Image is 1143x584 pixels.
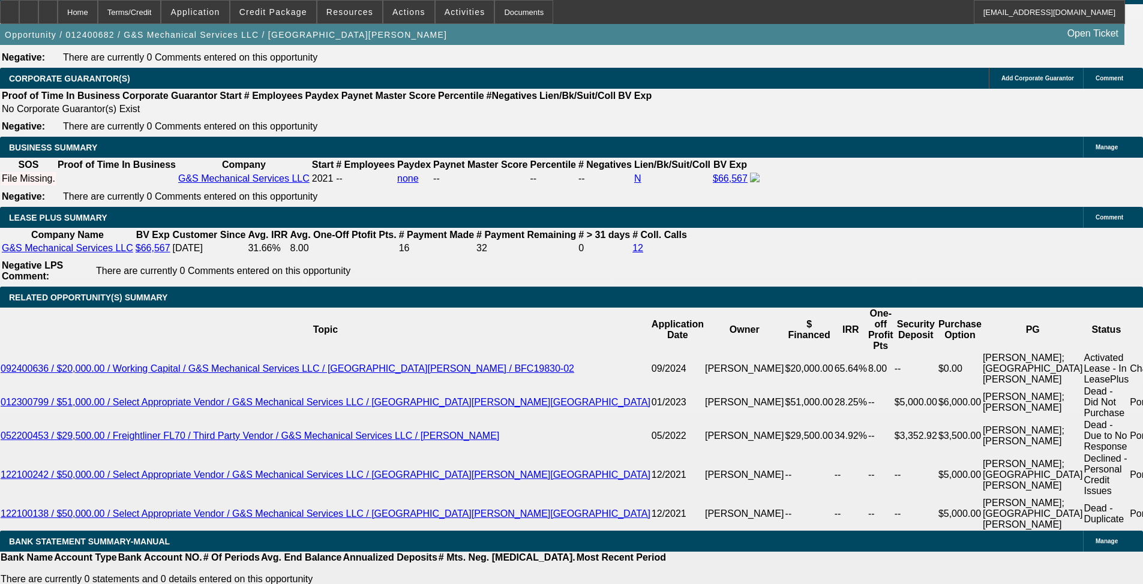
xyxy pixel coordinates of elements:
[785,386,834,419] td: $51,000.00
[220,91,241,101] b: Start
[834,419,868,453] td: 34.92%
[244,91,303,101] b: # Employees
[834,308,868,352] th: IRR
[539,91,616,101] b: Lien/Bk/Suit/Coll
[336,173,343,183] span: --
[398,242,475,254] td: 16
[1063,23,1123,44] a: Open Ticket
[438,91,484,101] b: Percentile
[982,386,1084,419] td: [PERSON_NAME]; [PERSON_NAME]
[618,91,652,101] b: BV Exp
[982,352,1084,386] td: [PERSON_NAME]; [GEOGRAPHIC_DATA][PERSON_NAME]
[1,159,56,171] th: SOS
[173,230,246,240] b: Customer Since
[1083,453,1129,497] td: Declined - Personal Credit Issues
[651,419,704,453] td: 05/2022
[2,52,45,62] b: Negative:
[118,552,203,564] th: Bank Account NO.
[1083,352,1129,386] td: Activated Lease - In LeasePlus
[178,173,310,183] a: G&S Mechanical Services LLC
[834,497,868,531] td: --
[122,91,217,101] b: Corporate Guarantor
[704,497,785,531] td: [PERSON_NAME]
[704,308,785,352] th: Owner
[341,91,436,101] b: Paynet Master Score
[436,1,494,23] button: Activities
[938,308,982,352] th: Purchase Option
[1,103,657,115] td: No Corporate Guarantor(s) Exist
[433,173,527,184] div: --
[476,242,577,254] td: 32
[9,537,170,546] span: BANK STATEMENT SUMMARY-MANUAL
[785,453,834,497] td: --
[530,173,575,184] div: --
[305,91,339,101] b: Paydex
[438,552,576,564] th: # Mts. Neg. [MEDICAL_DATA].
[203,552,260,564] th: # Of Periods
[530,159,575,170] b: Percentile
[651,352,704,386] td: 09/2024
[576,552,667,564] th: Most Recent Period
[136,243,170,253] a: $66,567
[476,230,576,240] b: # Payment Remaining
[894,497,938,531] td: --
[9,143,97,152] span: BUSINESS SUMMARY
[222,159,266,170] b: Company
[9,74,130,83] span: CORPORATE GUARANTOR(S)
[1,363,574,374] a: 092400636 / $20,000.00 / Working Capital / G&S Mechanical Services LLC / [GEOGRAPHIC_DATA][PERSON...
[383,1,434,23] button: Actions
[2,243,133,253] a: G&S Mechanical Services LLC
[868,386,894,419] td: --
[136,230,170,240] b: BV Exp
[785,419,834,453] td: $29,500.00
[578,159,632,170] b: # Negatives
[96,266,350,276] span: There are currently 0 Comments entered on this opportunity
[230,1,316,23] button: Credit Package
[63,52,317,62] span: There are currently 0 Comments entered on this opportunity
[834,352,868,386] td: 65.64%
[578,230,630,240] b: # > 31 days
[399,230,474,240] b: # Payment Made
[982,419,1084,453] td: [PERSON_NAME]; [PERSON_NAME]
[247,242,288,254] td: 31.66%
[290,242,397,254] td: 8.00
[938,352,982,386] td: $0.00
[9,213,107,222] span: LEASE PLUS SUMMARY
[1096,144,1118,150] span: Manage
[487,91,538,101] b: #Negatives
[161,1,229,23] button: Application
[1001,75,1074,82] span: Add Corporate Guarantor
[982,308,1084,352] th: PG
[336,159,395,170] b: # Employees
[445,7,485,17] span: Activities
[317,1,382,23] button: Resources
[1083,419,1129,453] td: Dead - Due to No Response
[1096,214,1123,221] span: Comment
[894,453,938,497] td: --
[713,159,747,170] b: BV Exp
[704,352,785,386] td: [PERSON_NAME]
[982,453,1084,497] td: [PERSON_NAME]; [GEOGRAPHIC_DATA][PERSON_NAME]
[392,7,425,17] span: Actions
[938,386,982,419] td: $6,000.00
[5,30,447,40] span: Opportunity / 012400682 / G&S Mechanical Services LLC / [GEOGRAPHIC_DATA][PERSON_NAME]
[1096,75,1123,82] span: Comment
[834,386,868,419] td: 28.25%
[260,552,343,564] th: Avg. End Balance
[578,242,631,254] td: 0
[248,230,287,240] b: Avg. IRR
[239,7,307,17] span: Credit Package
[57,159,176,171] th: Proof of Time In Business
[651,308,704,352] th: Application Date
[750,173,760,182] img: facebook-icon.png
[894,386,938,419] td: $5,000.00
[1096,538,1118,544] span: Manage
[63,191,317,201] span: There are currently 0 Comments entered on this opportunity
[785,308,834,352] th: $ Financed
[704,419,785,453] td: [PERSON_NAME]
[1,431,499,441] a: 052200453 / $29,500.00 / Freightliner FL70 / Third Party Vendor / G&S Mechanical Services LLC / [...
[172,242,247,254] td: [DATE]
[713,173,748,183] a: $66,567
[63,121,317,131] span: There are currently 0 Comments entered on this opportunity
[651,386,704,419] td: 01/2023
